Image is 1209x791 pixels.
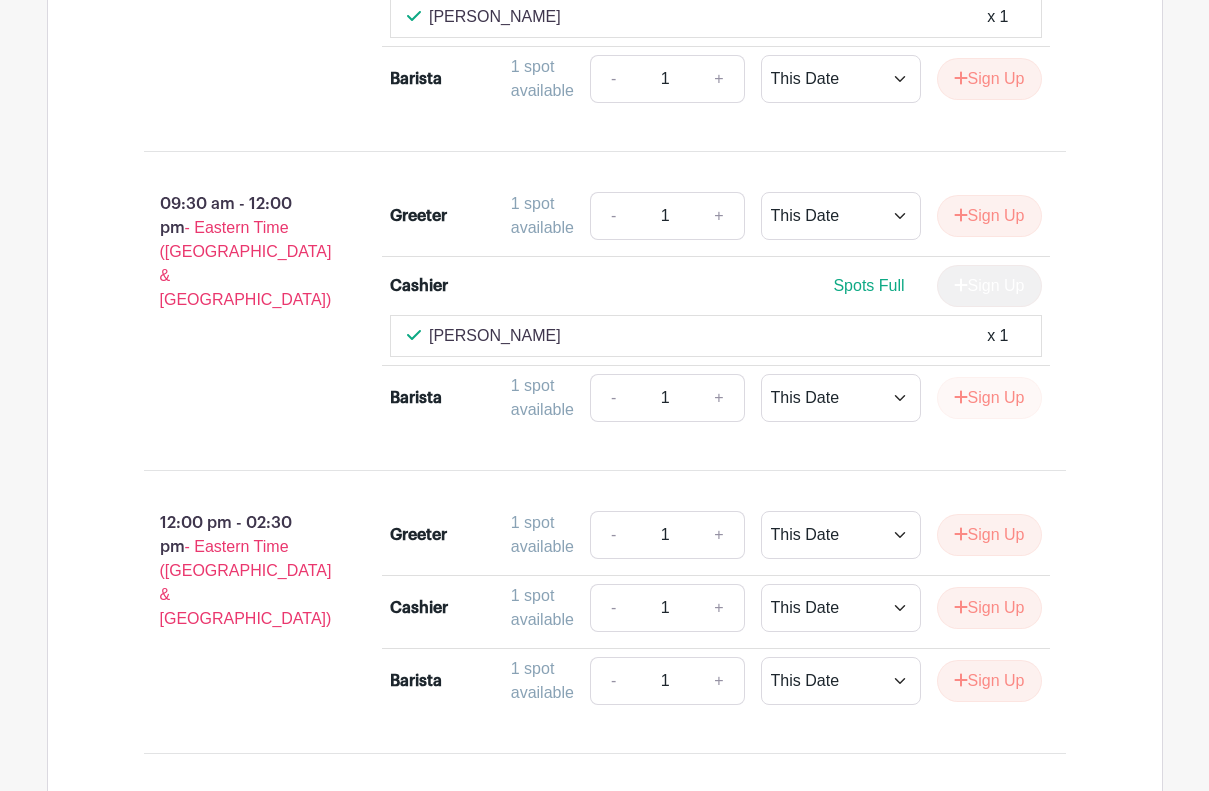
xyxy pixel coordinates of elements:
button: Sign Up [937,587,1042,629]
div: Greeter [390,523,447,547]
a: - [590,55,636,103]
a: + [694,511,744,559]
p: [PERSON_NAME] [429,324,561,348]
div: 1 spot available [511,584,574,632]
button: Sign Up [937,514,1042,556]
button: Sign Up [937,195,1042,237]
a: + [694,55,744,103]
div: 1 spot available [511,657,574,705]
a: + [694,657,744,705]
button: Sign Up [937,58,1042,100]
div: x 1 [987,5,1008,29]
a: + [694,374,744,422]
a: + [694,192,744,240]
a: - [590,657,636,705]
a: - [590,374,636,422]
div: 1 spot available [511,374,574,422]
div: 1 spot available [511,55,574,103]
span: Spots Full [833,277,904,294]
div: Greeter [390,204,447,228]
a: + [694,584,744,632]
button: Sign Up [937,377,1042,419]
div: Barista [390,386,442,410]
p: [PERSON_NAME] [429,5,561,29]
button: Sign Up [937,660,1042,702]
a: - [590,584,636,632]
a: - [590,192,636,240]
p: 09:30 am - 12:00 pm [112,184,359,320]
div: 1 spot available [511,511,574,559]
div: Cashier [390,274,448,298]
div: x 1 [987,324,1008,348]
span: - Eastern Time ([GEOGRAPHIC_DATA] & [GEOGRAPHIC_DATA]) [160,219,332,308]
div: Cashier [390,596,448,620]
div: 1 spot available [511,192,574,240]
div: Barista [390,67,442,91]
div: Barista [390,669,442,693]
p: 12:00 pm - 02:30 pm [112,503,359,639]
a: - [590,511,636,559]
span: - Eastern Time ([GEOGRAPHIC_DATA] & [GEOGRAPHIC_DATA]) [160,538,332,627]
